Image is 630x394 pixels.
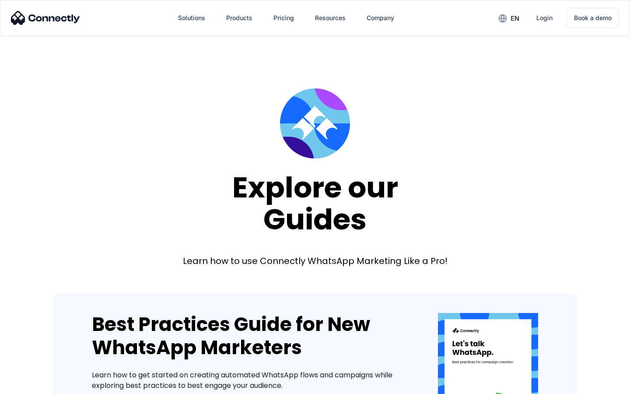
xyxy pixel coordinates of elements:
[9,379,52,391] aside: Language selected: English
[92,370,412,391] div: Learn how to get started on creating automated WhatsApp flows and campaigns while exploring best ...
[266,7,301,28] a: Pricing
[178,12,205,24] div: Solutions
[315,12,346,24] div: Resources
[17,379,52,391] ul: Language list
[367,12,394,24] div: Company
[511,12,519,25] div: en
[92,313,412,359] div: Best Practices Guide for New WhatsApp Marketers
[273,12,294,24] div: Pricing
[232,172,398,235] div: Explore our Guides
[567,8,619,28] a: Book a demo
[226,12,252,24] div: Products
[11,11,80,25] img: Connectly Logo
[536,12,553,24] div: Login
[529,7,560,28] a: Login
[183,255,448,267] div: Learn how to use Connectly WhatsApp Marketing Like a Pro!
